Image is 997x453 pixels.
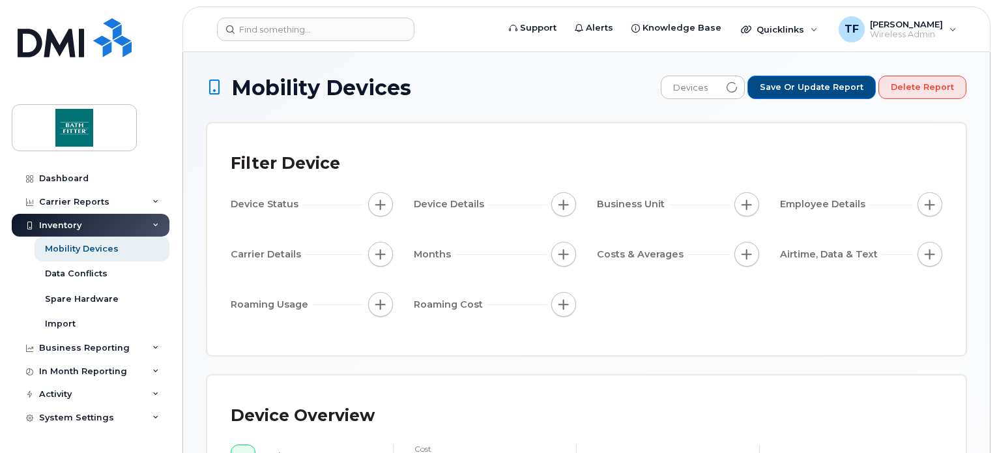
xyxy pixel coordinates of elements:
span: Delete Report [891,81,954,93]
span: Airtime, Data & Text [780,248,882,261]
span: Mobility Devices [231,76,411,99]
span: Carrier Details [231,248,305,261]
h4: cost [414,445,555,453]
div: Filter Device [231,147,340,181]
span: Business Unit [597,197,669,211]
span: Device Status [231,197,302,211]
span: Months [414,248,455,261]
div: Device Overview [231,399,375,433]
span: Device Details [414,197,488,211]
span: Devices [661,76,719,100]
span: Roaming Usage [231,298,312,312]
span: Employee Details [780,197,869,211]
span: Save or Update Report [760,81,863,93]
span: Roaming Cost [414,298,487,312]
span: Costs & Averages [597,248,687,261]
button: Save or Update Report [747,76,876,99]
button: Delete Report [878,76,966,99]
